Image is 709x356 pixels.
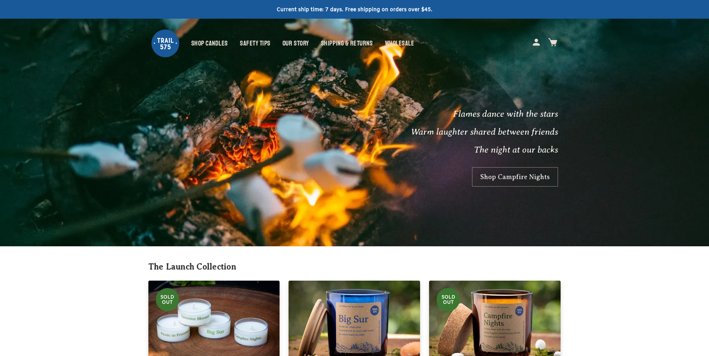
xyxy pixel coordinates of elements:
span: SOLD OUT [160,294,174,306]
span: SOLD OUT [441,294,455,306]
a: Shop Campfire Nights [472,167,558,187]
a: Shop Candles [191,38,240,49]
p: The night at our backs [115,145,558,154]
img: Trail575 [151,29,179,57]
p: Flames dance with the stars [115,109,558,118]
a: Our Story [283,38,321,49]
h1: The Launch Collection [148,262,561,272]
a: Wholesale [385,38,426,49]
p: Warm laughter shared between friends [115,127,558,136]
a: Safety Tips [240,38,283,49]
a: Shipping & Returns [321,38,385,49]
